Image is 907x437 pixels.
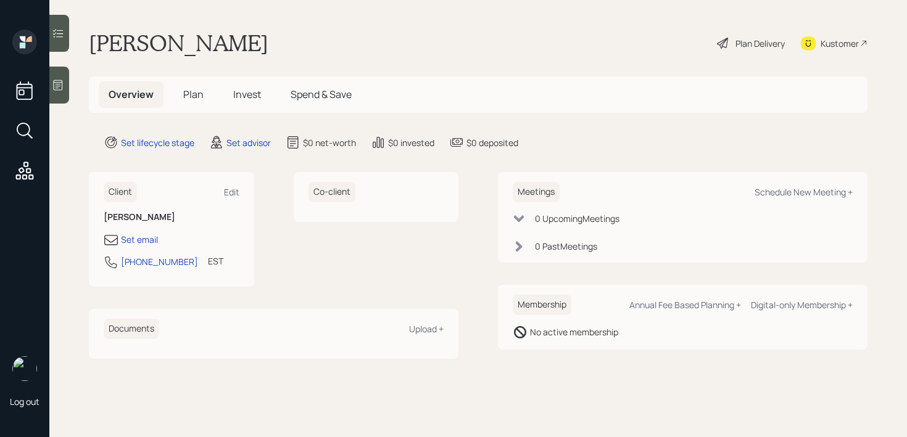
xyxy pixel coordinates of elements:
span: Overview [109,88,154,101]
div: Edit [224,186,239,198]
div: Digital-only Membership + [751,299,853,311]
div: Log out [10,396,39,407]
div: Upload + [409,323,444,335]
div: Annual Fee Based Planning + [629,299,741,311]
div: 0 Past Meeting s [535,240,597,253]
span: Plan [183,88,204,101]
div: Set email [121,233,158,246]
h6: [PERSON_NAME] [104,212,239,223]
div: Schedule New Meeting + [755,186,853,198]
div: Kustomer [821,37,859,50]
h1: [PERSON_NAME] [89,30,268,57]
div: $0 net-worth [303,136,356,149]
div: [PHONE_NUMBER] [121,255,198,268]
div: Set lifecycle stage [121,136,194,149]
h6: Co-client [309,182,355,202]
h6: Membership [513,295,571,315]
span: Invest [233,88,261,101]
span: Spend & Save [291,88,352,101]
div: No active membership [530,325,618,338]
div: Plan Delivery [735,37,785,50]
div: $0 invested [388,136,434,149]
img: retirable_logo.png [12,356,37,381]
div: EST [208,255,223,268]
div: 0 Upcoming Meeting s [535,212,619,225]
h6: Meetings [513,182,560,202]
div: $0 deposited [466,136,518,149]
h6: Documents [104,319,159,339]
h6: Client [104,182,137,202]
div: Set advisor [226,136,271,149]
